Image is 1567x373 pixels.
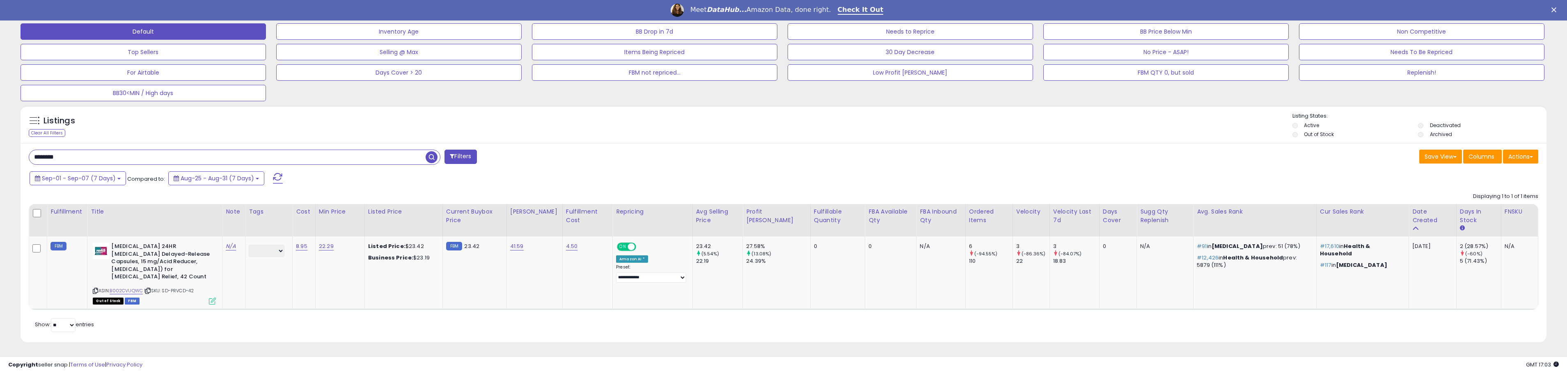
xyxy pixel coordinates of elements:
[1292,112,1546,120] p: Listing States:
[368,242,405,250] b: Listed Price:
[1103,243,1130,250] div: 0
[276,44,522,60] button: Selling @ Max
[1320,243,1402,257] p: in
[1137,204,1194,237] th: Please note that this number is a calculation based on your required days of coverage and your ve...
[1304,131,1334,138] label: Out of Stock
[464,242,479,250] span: 23.42
[1043,44,1289,60] button: No Price - ASAP!
[42,174,116,182] span: Sep-01 - Sep-07 (7 Days)
[29,129,65,137] div: Clear All Filters
[1043,64,1289,81] button: FBM QTY 0, but sold
[1016,257,1049,265] div: 22
[1412,207,1453,225] div: Date Created
[1197,242,1207,250] span: #91
[1053,243,1099,250] div: 3
[746,243,810,250] div: 27.58%
[168,171,264,185] button: Aug-25 - Aug-31 (7 Days)
[93,243,109,259] img: 41xblyhmVFL._SL40_.jpg
[50,242,66,250] small: FBM
[368,207,439,216] div: Listed Price
[1058,250,1081,257] small: (-84.07%)
[707,6,747,14] i: DataHub...
[696,257,742,265] div: 22.19
[44,115,75,127] h5: Listings
[788,44,1033,60] button: 30 Day Decrease
[618,243,628,250] span: ON
[1320,262,1402,269] p: in
[814,243,859,250] div: 0
[838,6,884,15] a: Check It Out
[319,207,361,216] div: Min Price
[30,171,126,185] button: Sep-01 - Sep-07 (7 Days)
[106,361,142,368] a: Privacy Policy
[125,298,140,305] span: FBM
[1016,243,1049,250] div: 3
[532,23,777,40] button: BB Drop in 7d
[635,243,648,250] span: OFF
[1505,207,1535,216] div: FNSKU
[50,207,84,216] div: Fulfillment
[1460,225,1465,232] small: Days In Stock.
[21,64,266,81] button: For Airtable
[21,23,266,40] button: Default
[1526,361,1559,368] span: 2025-09-9 17:03 GMT
[226,242,236,250] a: N/A
[1197,254,1310,269] p: in prev: 5879 (111%)
[249,207,289,216] div: Tags
[296,242,307,250] a: 8.95
[696,207,739,225] div: Avg Selling Price
[696,243,742,250] div: 23.42
[8,361,142,369] div: seller snap | |
[127,175,165,183] span: Compared to:
[8,361,38,368] strong: Copyright
[1053,257,1099,265] div: 18.83
[1505,243,1532,250] div: N/A
[690,6,831,14] div: Meet Amazon Data, done right.
[868,243,910,250] div: 0
[181,174,254,182] span: Aug-25 - Aug-31 (7 Days)
[1320,242,1370,257] span: Health & Household
[1419,150,1462,164] button: Save View
[446,242,462,250] small: FBM
[920,243,959,250] div: N/A
[1140,243,1187,250] div: N/A
[1022,250,1045,257] small: (-86.36%)
[1468,152,1494,161] span: Columns
[616,255,648,263] div: Amazon AI *
[1299,23,1544,40] button: Non Competitive
[1197,243,1310,250] p: in prev: 51 (78%)
[111,243,211,283] b: [MEDICAL_DATA] 24HR [MEDICAL_DATA] Delayed-Release Capsules, 15 mg/Acid Reducer, [MEDICAL_DATA]) ...
[974,250,997,257] small: (-94.55%)
[245,204,293,237] th: CSV column name: cust_attr_1_Tags
[1299,44,1544,60] button: Needs To Be Repriced
[1320,207,1405,216] div: Cur Sales Rank
[751,250,771,257] small: (13.08%)
[1460,207,1498,225] div: Days In Stock
[1336,261,1387,269] span: [MEDICAL_DATA]
[1473,193,1538,200] div: Displaying 1 to 1 of 1 items
[1465,250,1482,257] small: (-60%)
[1463,150,1502,164] button: Columns
[788,23,1033,40] button: Needs to Reprice
[1212,242,1263,250] span: [MEDICAL_DATA]
[1299,64,1544,81] button: Replenish!
[296,207,312,216] div: Cost
[1551,7,1560,12] div: Close
[616,264,686,283] div: Preset:
[446,207,503,225] div: Current Buybox Price
[1053,207,1096,225] div: Velocity Last 7d
[35,321,94,328] span: Show: entries
[969,207,1009,225] div: Ordered Items
[1503,150,1538,164] button: Actions
[319,242,334,250] a: 22.29
[93,243,216,303] div: ASIN:
[1016,207,1046,216] div: Velocity
[368,254,413,262] b: Business Price:
[868,207,913,225] div: FBA Available Qty
[21,85,266,101] button: BB30<MIN / High days
[532,64,777,81] button: FBM not repriced...
[1412,243,1445,250] div: [DATE]
[93,298,124,305] span: All listings that are currently out of stock and unavailable for purchase on Amazon
[91,207,219,216] div: Title
[70,361,105,368] a: Terms of Use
